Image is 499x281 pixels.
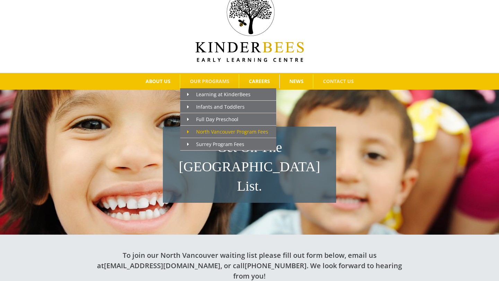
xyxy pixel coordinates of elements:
[190,79,229,84] span: OUR PROGRAMS
[180,101,276,113] a: Infants and Toddlers
[180,88,276,101] a: Learning at KinderBees
[180,113,276,126] a: Full Day Preschool
[280,74,313,88] a: NEWS
[289,79,304,84] span: NEWS
[180,126,276,138] a: North Vancouver Program Fees
[104,261,220,270] a: [EMAIL_ADDRESS][DOMAIN_NAME]
[10,73,489,90] nav: Main Menu
[187,128,268,135] span: North Vancouver Program Fees
[146,79,170,84] span: ABOUT US
[180,138,276,151] a: Surrey Program Fees
[166,138,333,196] h1: Get On The [GEOGRAPHIC_DATA] List.
[245,261,307,270] a: [PHONE_NUMBER]
[187,141,244,147] span: Surrey Program Fees
[180,74,239,88] a: OUR PROGRAMS
[187,116,238,123] span: Full Day Preschool
[187,103,245,110] span: Infants and Toddlers
[187,91,251,98] span: Learning at KinderBees
[239,74,279,88] a: CAREERS
[249,79,270,84] span: CAREERS
[313,74,363,88] a: CONTACT US
[136,74,180,88] a: ABOUT US
[323,79,354,84] span: CONTACT US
